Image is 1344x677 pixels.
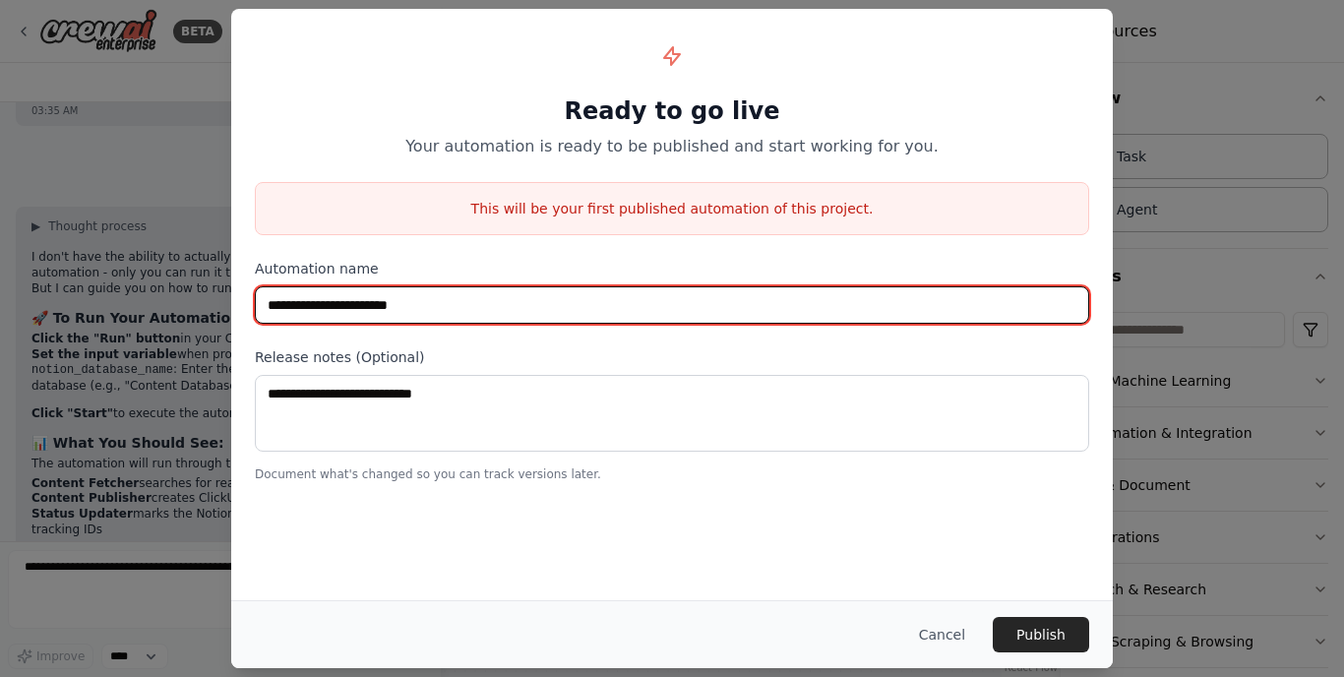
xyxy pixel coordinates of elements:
[255,135,1089,158] p: Your automation is ready to be published and start working for you.
[255,347,1089,367] label: Release notes (Optional)
[903,617,981,652] button: Cancel
[256,199,1088,218] p: This will be your first published automation of this project.
[255,95,1089,127] h1: Ready to go live
[255,466,1089,482] p: Document what's changed so you can track versions later.
[993,617,1089,652] button: Publish
[255,259,1089,278] label: Automation name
